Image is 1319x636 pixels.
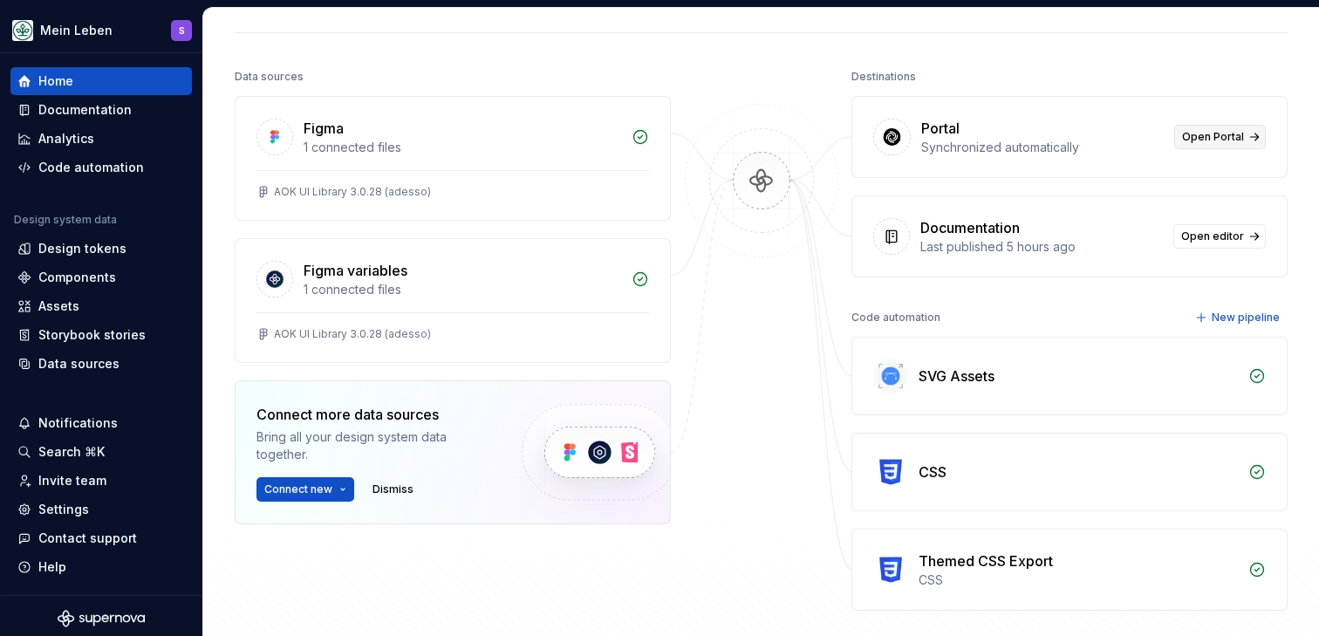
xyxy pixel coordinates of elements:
div: Synchronized automatically [921,139,1164,156]
div: 1 connected files [304,139,621,156]
div: Design system data [14,213,117,227]
button: Search ⌘K [10,438,192,466]
div: Mein Leben [40,22,113,39]
div: Storybook stories [38,326,146,344]
div: Portal [921,118,960,139]
a: Invite team [10,467,192,495]
a: Figma variables1 connected filesAOK UI Library 3.0.28 (adesso) [235,238,671,363]
div: Bring all your design system data together. [256,428,492,463]
div: Invite team [38,472,106,489]
button: New pipeline [1190,305,1288,330]
a: Design tokens [10,235,192,263]
div: Contact support [38,530,137,547]
div: SVG Assets [919,366,994,386]
div: CSS [919,462,947,482]
div: S [179,24,185,38]
img: df5db9ef-aba0-4771-bf51-9763b7497661.png [12,20,33,41]
div: CSS [919,571,1238,589]
div: Documentation [920,217,1020,238]
span: Dismiss [372,482,413,496]
svg: Supernova Logo [58,610,145,627]
button: Help [10,553,192,581]
span: New pipeline [1212,311,1280,325]
a: Storybook stories [10,321,192,349]
a: Home [10,67,192,95]
span: Open editor [1181,229,1244,243]
div: Destinations [851,65,916,89]
a: Figma1 connected filesAOK UI Library 3.0.28 (adesso) [235,96,671,221]
button: Contact support [10,524,192,552]
div: AOK UI Library 3.0.28 (adesso) [274,327,431,341]
div: Connect more data sources [256,404,492,425]
a: Open editor [1173,224,1266,249]
a: Data sources [10,350,192,378]
a: Components [10,263,192,291]
button: Dismiss [365,477,421,502]
div: Assets [38,297,79,315]
a: Documentation [10,96,192,124]
div: AOK UI Library 3.0.28 (adesso) [274,185,431,199]
div: Design tokens [38,240,126,257]
a: Settings [10,496,192,523]
div: Documentation [38,101,132,119]
div: Data sources [38,355,120,373]
a: Assets [10,292,192,320]
a: Analytics [10,125,192,153]
a: Open Portal [1174,125,1266,149]
div: Data sources [235,65,304,89]
div: Settings [38,501,89,518]
button: Notifications [10,409,192,437]
div: Code automation [38,159,144,176]
div: Themed CSS Export [919,551,1053,571]
div: Components [38,269,116,286]
div: Analytics [38,130,94,147]
div: Code automation [851,305,940,330]
div: Figma [304,118,344,139]
div: Last published 5 hours ago [920,238,1163,256]
a: Code automation [10,154,192,181]
span: Connect new [264,482,332,496]
div: Home [38,72,73,90]
span: Open Portal [1182,130,1244,144]
div: Help [38,558,66,576]
div: Notifications [38,414,118,432]
div: Search ⌘K [38,443,105,461]
button: Mein LebenS [3,11,199,49]
button: Connect new [256,477,354,502]
div: Figma variables [304,260,407,281]
div: 1 connected files [304,281,621,298]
